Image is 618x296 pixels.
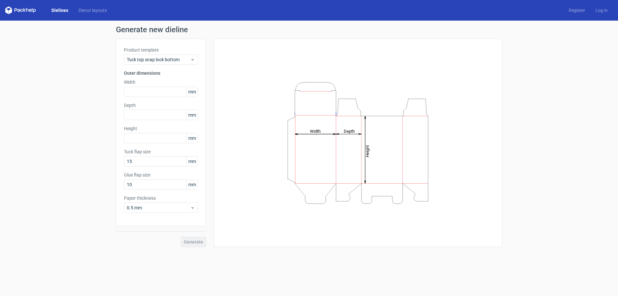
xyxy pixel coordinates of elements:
span: mm [186,157,198,166]
label: Width [124,79,198,85]
label: Height [124,125,198,132]
label: Paper thickness [124,195,198,201]
span: mm [186,87,198,97]
h1: Generate new dieline [116,26,502,33]
a: Diecut layouts [73,7,112,14]
label: Product template [124,47,198,53]
span: mm [186,133,198,143]
tspan: Width [310,129,321,133]
a: Dielines [46,7,73,14]
span: mm [186,110,198,120]
label: Tuck flap size [124,148,198,155]
span: 0.5 mm [127,205,190,211]
label: Depth [124,102,198,109]
tspan: Depth [344,129,355,133]
tspan: Height [365,145,370,157]
a: Log in [590,7,613,14]
h3: Outer dimensions [124,70,198,76]
span: mm [186,180,198,189]
label: Glue flap size [124,172,198,178]
span: Tuck top snap lock bottom [127,56,190,63]
a: Register [564,7,590,14]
